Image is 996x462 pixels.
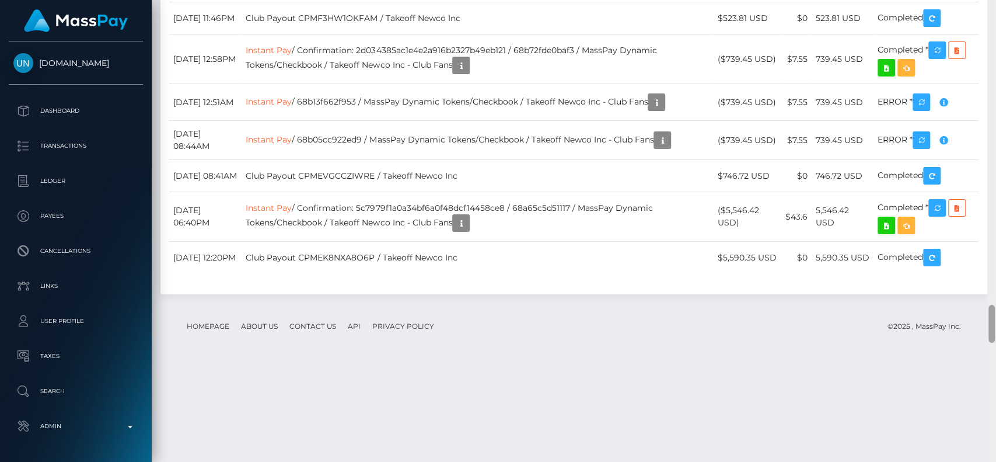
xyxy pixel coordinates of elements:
[812,121,873,160] td: 739.45 USD
[781,160,812,192] td: $0
[781,192,812,242] td: $43.6
[9,272,143,301] a: Links
[13,207,138,225] p: Payees
[9,342,143,371] a: Taxes
[169,121,242,160] td: [DATE] 08:44AM
[9,166,143,196] a: Ledger
[812,192,873,242] td: 5,546.42 USD
[9,237,143,266] a: Cancellations
[714,192,781,242] td: ($5,546.42 USD)
[169,242,242,274] td: [DATE] 12:20PM
[242,84,714,121] td: / 68b13f662f953 / MassPay Dynamic Tokens/Checkbook / Takeoff Newco Inc - Club Fans
[714,121,781,160] td: ($739.45 USD)
[242,192,714,242] td: / Confirmation: 5c7979f1a0a34bf6a0f48dcf14458ce8 / 68a65c5d51117 / MassPay Dynamic Tokens/Checkbo...
[368,317,439,335] a: Privacy Policy
[781,2,812,34] td: $0
[13,53,33,73] img: Unlockt.me
[714,2,781,34] td: $523.81 USD
[182,317,234,335] a: Homepage
[13,383,138,400] p: Search
[9,58,143,68] span: [DOMAIN_NAME]
[9,202,143,231] a: Payees
[781,121,812,160] td: $7.55
[9,131,143,161] a: Transactions
[13,277,138,295] p: Links
[873,84,978,121] td: ERROR *
[873,2,978,34] td: Completed
[873,121,978,160] td: ERROR *
[169,160,242,192] td: [DATE] 08:41AM
[812,160,873,192] td: 746.72 USD
[242,2,714,34] td: Club Payout CPMF3HW1OKFAM / Takeoff Newco Inc
[24,9,128,32] img: MassPay Logo
[812,34,873,84] td: 739.45 USD
[9,412,143,441] a: Admin
[812,2,873,34] td: 523.81 USD
[285,317,341,335] a: Contact Us
[714,160,781,192] td: $746.72 USD
[714,34,781,84] td: ($739.45 USD)
[714,84,781,121] td: ($739.45 USD)
[169,192,242,242] td: [DATE] 06:40PM
[242,121,714,160] td: / 68b05cc922ed9 / MassPay Dynamic Tokens/Checkbook / Takeoff Newco Inc - Club Fans
[9,96,143,126] a: Dashboard
[246,96,292,107] a: Instant Pay
[714,242,781,274] td: $5,590.35 USD
[242,242,714,274] td: Club Payout CPMEK8NXA8O6P / Takeoff Newco Inc
[169,84,242,121] td: [DATE] 12:51AM
[242,34,714,84] td: / Confirmation: 2d034385ac1e4e2a916b2327b49eb121 / 68b72fde0baf3 / MassPay Dynamic Tokens/Checkbo...
[169,34,242,84] td: [DATE] 12:58PM
[9,307,143,336] a: User Profile
[236,317,282,335] a: About Us
[781,34,812,84] td: $7.55
[9,377,143,406] a: Search
[343,317,365,335] a: API
[246,134,292,145] a: Instant Pay
[13,172,138,190] p: Ledger
[169,2,242,34] td: [DATE] 11:46PM
[246,203,292,213] a: Instant Pay
[812,242,873,274] td: 5,590.35 USD
[781,242,812,274] td: $0
[873,160,978,192] td: Completed
[13,312,138,330] p: User Profile
[246,45,292,55] a: Instant Pay
[873,34,978,84] td: Completed *
[13,102,138,120] p: Dashboard
[873,242,978,274] td: Completed
[13,137,138,155] p: Transactions
[13,242,138,260] p: Cancellations
[812,84,873,121] td: 739.45 USD
[13,418,138,435] p: Admin
[781,84,812,121] td: $7.55
[13,348,138,365] p: Taxes
[873,192,978,242] td: Completed *
[242,160,714,192] td: Club Payout CPMEVGCCZIWRE / Takeoff Newco Inc
[887,320,970,333] div: © 2025 , MassPay Inc.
